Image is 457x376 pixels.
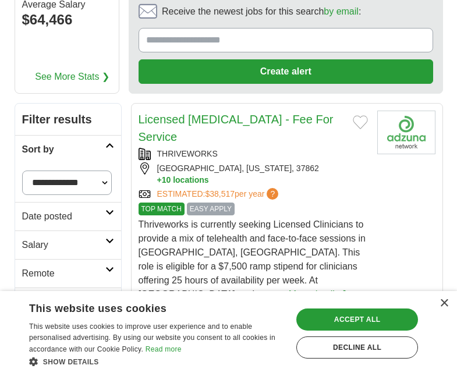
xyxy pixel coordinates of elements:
a: Read more, opens a new window [146,345,182,353]
span: This website uses cookies to improve user experience and to enable personalised advertising. By u... [29,322,275,354]
a: Location [15,288,121,316]
a: ESTIMATED:$38,517per year? [157,188,281,200]
button: +10 locations [157,175,368,186]
span: ? [267,188,278,200]
span: Receive the newest jobs for this search : [162,5,361,19]
div: Show details [29,356,285,367]
div: $64,466 [22,9,112,30]
div: THRIVEWORKS [139,148,368,160]
div: Accept all [296,308,418,331]
div: Close [440,299,448,308]
span: $38,517 [205,189,235,198]
span: Show details [43,358,99,366]
a: Licensed [MEDICAL_DATA] - Fee For Service [139,113,334,143]
span: Thriveworks is currently seeking Licensed Clinicians to provide a mix of telehealth and face-to-f... [139,219,366,299]
a: Remote [15,259,121,288]
a: Sort by [15,135,121,164]
a: Salary [15,230,121,259]
a: More details ❯ [289,288,350,301]
div: This website uses cookies [29,298,256,315]
span: + [157,175,162,186]
h2: Salary [22,238,105,252]
h2: Sort by [22,143,105,157]
a: See More Stats ❯ [35,70,109,84]
a: by email [324,6,359,16]
img: Company logo [377,111,435,154]
span: TOP MATCH [139,203,185,215]
a: Date posted [15,202,121,230]
button: Add to favorite jobs [353,115,368,129]
button: Create alert [139,59,433,84]
div: Decline all [296,336,418,359]
h2: Filter results [15,104,121,135]
span: EASY APPLY [187,203,235,215]
h2: Remote [22,267,105,281]
h2: Date posted [22,210,105,224]
div: [GEOGRAPHIC_DATA], [US_STATE], 37862 [139,162,368,186]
